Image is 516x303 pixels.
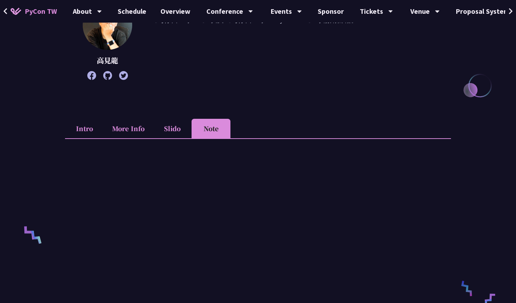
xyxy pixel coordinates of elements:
[25,6,57,17] span: PyCon TW
[83,0,132,50] img: 高見龍
[4,2,64,20] a: PyCon TW
[104,119,153,138] li: More Info
[83,55,132,66] p: 高見龍
[11,8,21,15] img: Home icon of PyCon TW 2025
[150,4,451,76] p: 網站程式開發者 / 講師 / 遊戲宅 / 漫畫宅，喜愛非主流的新玩具，著有《為你自己學 Python》、《為你自己學 Git》以及《為你自己學 Ruby on Rails》等暢銷書籍。
[65,119,104,138] li: Intro
[192,119,230,138] li: Note
[153,119,192,138] li: Slido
